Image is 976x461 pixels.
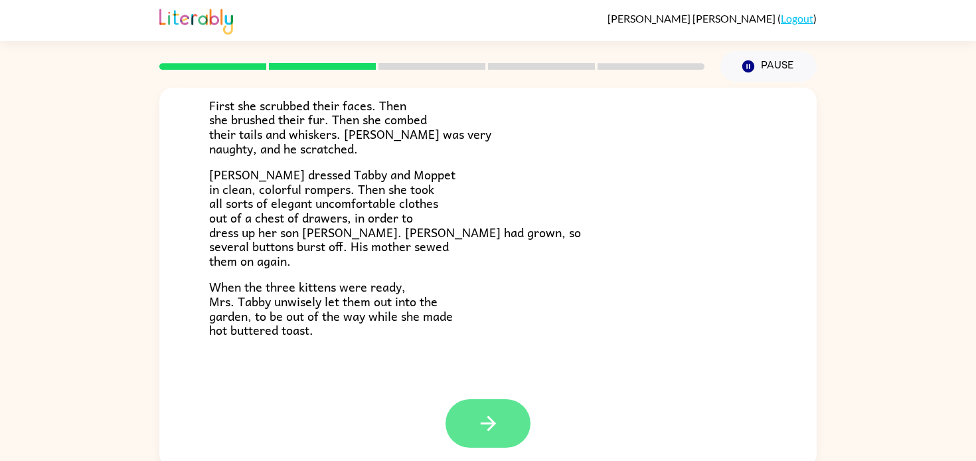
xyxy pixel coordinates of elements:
span: When the three kittens were ready, Mrs. Tabby unwisely let them out into the garden, to be out of... [209,277,453,339]
span: [PERSON_NAME] dressed Tabby and Moppet in clean, colorful rompers. Then she took all sorts of ele... [209,165,581,270]
button: Pause [720,51,817,82]
span: [PERSON_NAME] [PERSON_NAME] [608,12,777,25]
span: First she scrubbed their faces. Then she brushed their fur. Then she combed their tails and whisk... [209,96,491,158]
div: ( ) [608,12,817,25]
img: Literably [159,5,233,35]
a: Logout [781,12,813,25]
